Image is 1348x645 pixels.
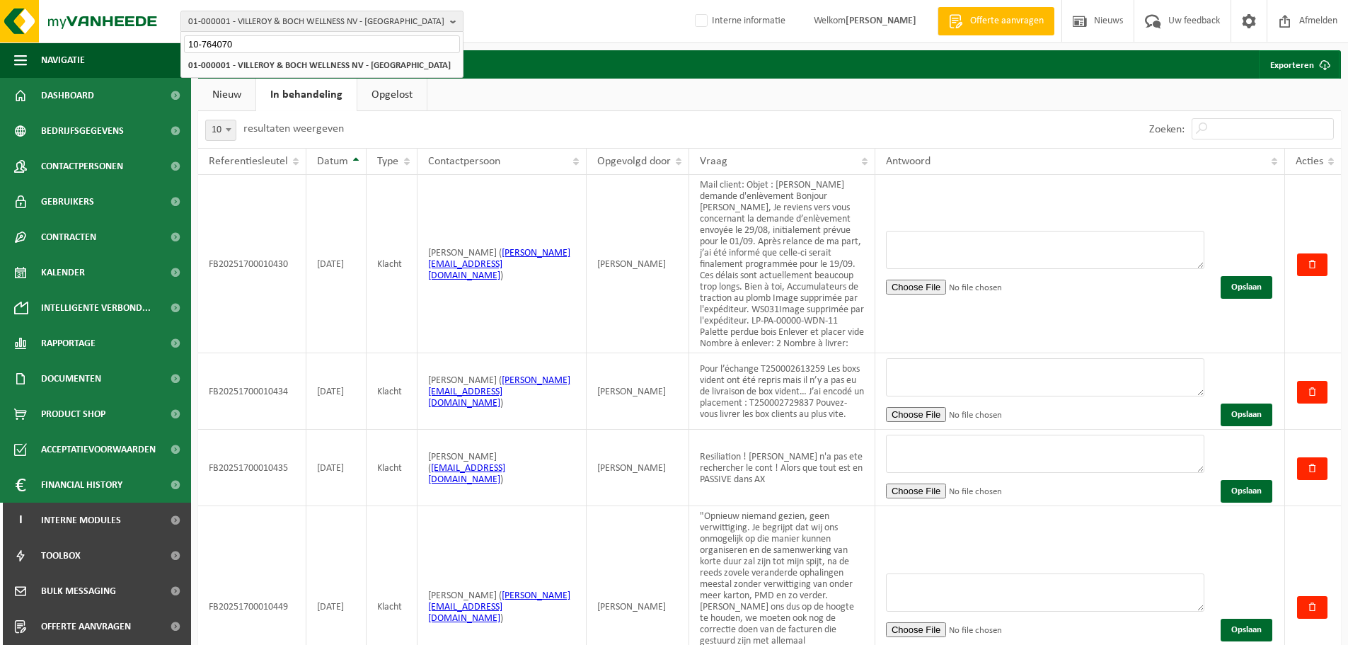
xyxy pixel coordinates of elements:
td: Klacht [367,430,417,506]
span: Vraag [700,156,727,167]
span: Toolbox [41,538,81,573]
td: [DATE] [306,430,367,506]
a: [PERSON_NAME][EMAIL_ADDRESS][DOMAIN_NAME] [428,248,570,281]
span: Contactpersonen [41,149,123,184]
span: 10 [206,120,236,140]
span: Interne modules [41,503,121,538]
span: Rapportage [41,326,96,361]
td: [PERSON_NAME] [587,175,689,353]
span: I [14,503,27,538]
span: [PERSON_NAME] ( ) [428,452,505,485]
span: Type [377,156,398,167]
span: Antwoord [886,156,931,167]
button: Opslaan [1221,404,1272,426]
td: [DATE] [306,175,367,353]
a: Exporteren [1259,50,1340,79]
span: Bulk Messaging [41,573,116,609]
span: Financial History [41,467,122,503]
span: Opgevolgd door [597,156,671,167]
span: [PERSON_NAME] ( ) [428,375,570,409]
span: 01-000001 - VILLEROY & BOCH WELLNESS NV - [GEOGRAPHIC_DATA] [188,11,444,33]
span: Dashboard [41,78,94,113]
span: Datum [317,156,348,167]
td: FB20251700010435 [198,430,306,506]
td: [PERSON_NAME] [587,430,689,506]
span: Contracten [41,219,96,255]
td: FB20251700010430 [198,175,306,353]
strong: [PERSON_NAME] [846,16,916,26]
span: Referentiesleutel [209,156,288,167]
a: Opgelost [357,79,427,111]
span: Offerte aanvragen [967,14,1047,28]
span: Documenten [41,361,101,396]
span: Intelligente verbond... [41,290,151,326]
label: Zoeken: [1149,124,1185,135]
span: Kalender [41,255,85,290]
td: Mail client: Objet : [PERSON_NAME] demande d'enlèvement Bonjour [PERSON_NAME], Je reviens vers vo... [689,175,875,353]
input: Zoeken naar gekoppelde vestigingen [184,35,460,53]
span: Acties [1296,156,1323,167]
label: Interne informatie [692,11,785,32]
button: 01-000001 - VILLEROY & BOCH WELLNESS NV - [GEOGRAPHIC_DATA] [180,11,463,32]
span: Gebruikers [41,184,94,219]
button: Opslaan [1221,480,1272,503]
button: Opslaan [1221,276,1272,299]
span: Offerte aanvragen [41,609,131,644]
td: Pour l’échange T250002613259 Les boxs vident ont été repris mais il n’y a pas eu de livraison de ... [689,353,875,430]
a: In behandeling [256,79,357,111]
strong: 01-000001 - VILLEROY & BOCH WELLNESS NV - [GEOGRAPHIC_DATA] [188,61,451,70]
span: Acceptatievoorwaarden [41,432,156,467]
label: resultaten weergeven [243,123,344,135]
span: Product Shop [41,396,105,432]
a: [EMAIL_ADDRESS][DOMAIN_NAME] [428,463,505,485]
a: [PERSON_NAME][EMAIL_ADDRESS][DOMAIN_NAME] [428,375,570,409]
button: Opslaan [1221,619,1272,641]
td: Klacht [367,175,417,353]
a: Nieuw [198,79,255,111]
span: [PERSON_NAME] ( ) [428,248,570,281]
span: Navigatie [41,42,85,78]
td: Resiliation ! [PERSON_NAME] n'a pas ete rechercher le cont ! Alors que tout est en PASSIVE dans AX [689,430,875,506]
a: [PERSON_NAME][EMAIL_ADDRESS][DOMAIN_NAME] [428,590,570,624]
td: [PERSON_NAME] [587,353,689,430]
span: [PERSON_NAME] ( ) [428,590,570,624]
td: FB20251700010434 [198,353,306,430]
td: Klacht [367,353,417,430]
td: [DATE] [306,353,367,430]
span: Bedrijfsgegevens [41,113,124,149]
a: Offerte aanvragen [938,7,1054,35]
span: Contactpersoon [428,156,500,167]
span: 10 [205,120,236,141]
